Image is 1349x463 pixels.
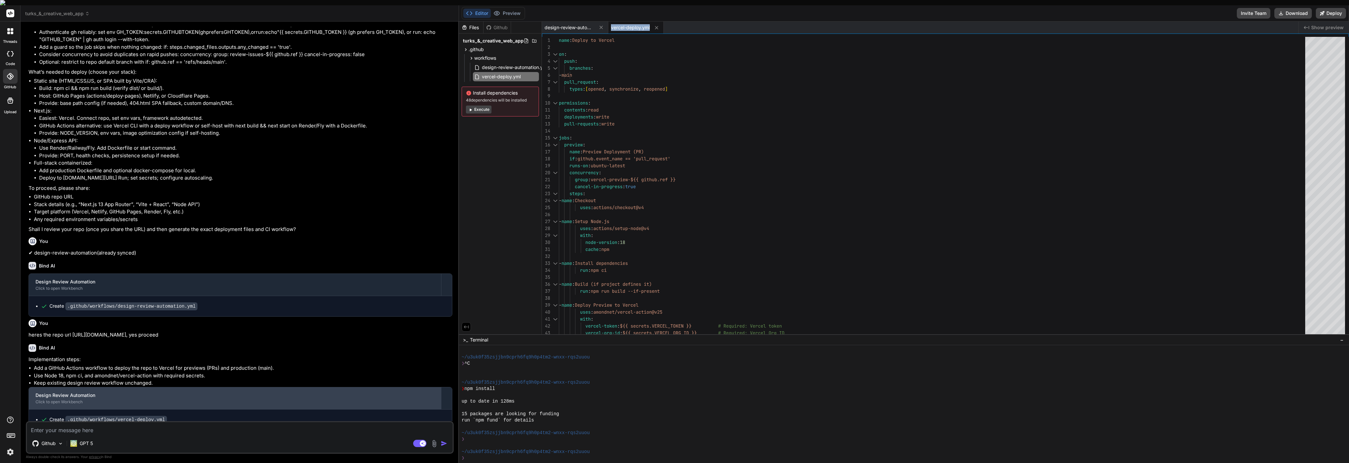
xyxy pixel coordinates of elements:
[39,100,452,107] li: Provide: base path config (if needed), 404.html SPA fallback, custom domain/DNS.
[159,29,162,35] mi: s
[575,184,623,190] span: cancel-in-progress
[542,274,550,281] div: 35
[224,29,227,35] mi: G
[542,65,550,72] div: 5
[542,134,550,141] div: 15
[481,73,521,81] span: vercel-deploy.yml
[580,225,591,231] span: uses
[195,29,198,35] mi: N
[562,281,572,287] span: name
[251,29,254,35] mi: o
[192,29,195,35] mi: E
[5,446,16,458] img: settings
[150,29,153,35] mi: c
[221,29,224,35] mi: s
[551,232,560,239] div: Click to collapse the range.
[591,163,625,169] span: ubuntu-latest
[29,249,452,257] p: ✔ design-review-automation(already synced)
[564,114,593,120] span: deployments
[277,29,279,35] mi: "
[256,29,258,35] mi: r
[470,337,488,343] span: Terminal
[234,29,238,35] mi: O
[268,29,271,35] mi: c
[588,163,591,169] span: :
[551,79,560,86] div: Click to collapse the range.
[3,39,17,44] label: threads
[65,302,197,310] code: .github/workflows/design-review-automation.yml
[542,86,550,93] div: 8
[542,211,550,218] div: 26
[34,77,452,107] li: Static site (HTML/CSS/JS, or SPA built by Vite/CRA):
[569,191,583,196] span: steps
[58,441,63,446] img: Pick Models
[623,184,625,190] span: :
[39,92,452,100] li: Host: GitHub Pages (actions/deploy-pages), Netlify, or Cloudflare Pages.
[244,29,248,35] mi: N
[545,24,594,31] span: design-review-automation.yml
[593,225,649,231] span: actions/setup-node@v4
[572,281,575,287] span: :
[551,65,560,72] div: Click to collapse the range.
[274,29,277,35] mi: o
[542,93,550,100] div: 9
[29,387,441,409] button: Design Review AutomationClick to open Workbench
[219,29,221,35] mi: r
[559,218,562,224] span: -
[144,29,147,35] mi: s
[542,176,550,183] div: 21
[575,197,596,203] span: Checkout
[559,51,564,57] span: on
[718,323,782,329] span: # Required: Vercel token
[29,356,452,363] p: Implementation steps:
[1311,24,1344,31] span: Show preview
[542,330,550,337] div: 43
[459,24,483,31] div: Files
[542,169,550,176] div: 20
[583,149,644,155] span: Preview Deployment (PR)
[599,170,601,176] span: :
[542,183,550,190] div: 22
[39,238,48,245] h6: You
[551,218,560,225] div: Click to collapse the range.
[39,152,452,160] li: Provide: PORT, health checks, persistence setup if needed.
[188,29,192,35] mi: K
[542,316,550,323] div: 41
[580,288,588,294] span: run
[39,122,452,130] li: GitHub Actions alternative: use Vercel CLI with a deploy workflow or self-host with next build &&...
[585,86,588,92] span: [
[34,137,452,160] li: Node/Express API:
[569,149,580,155] span: name
[153,29,155,35] mi: r
[551,58,560,65] div: Click to collapse the range.
[241,29,244,35] mi: E
[163,29,167,35] mi: G
[167,29,168,35] mi: I
[583,142,585,148] span: :
[588,288,591,294] span: :
[551,169,560,176] div: Click to collapse the range.
[542,79,550,86] div: 7
[599,246,601,252] span: :
[718,330,785,336] span: # Required: Vercel Org ID
[248,29,250,35] mo: )
[158,29,159,35] mi: t
[209,29,211,35] mi: r
[638,86,641,92] span: ,
[551,141,560,148] div: Click to collapse the range.
[542,309,550,316] div: 40
[572,302,575,308] span: :
[34,193,452,201] li: GitHub repo URL
[34,159,452,182] li: Full-stack containerized:
[559,260,562,266] span: -
[596,114,609,120] span: write
[562,260,572,266] span: name
[474,55,496,61] span: workflows
[569,86,583,92] span: types
[591,65,593,71] span: :
[29,226,452,233] p: Shall I review your repo (once you share the URL) and then generate the exact deployment files an...
[542,162,550,169] div: 19
[542,204,550,211] div: 25
[591,225,593,231] span: :
[39,43,452,51] li: Add a guard so the job skips when nothing changed: if: steps.changed_files.outputs.any_changed ==...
